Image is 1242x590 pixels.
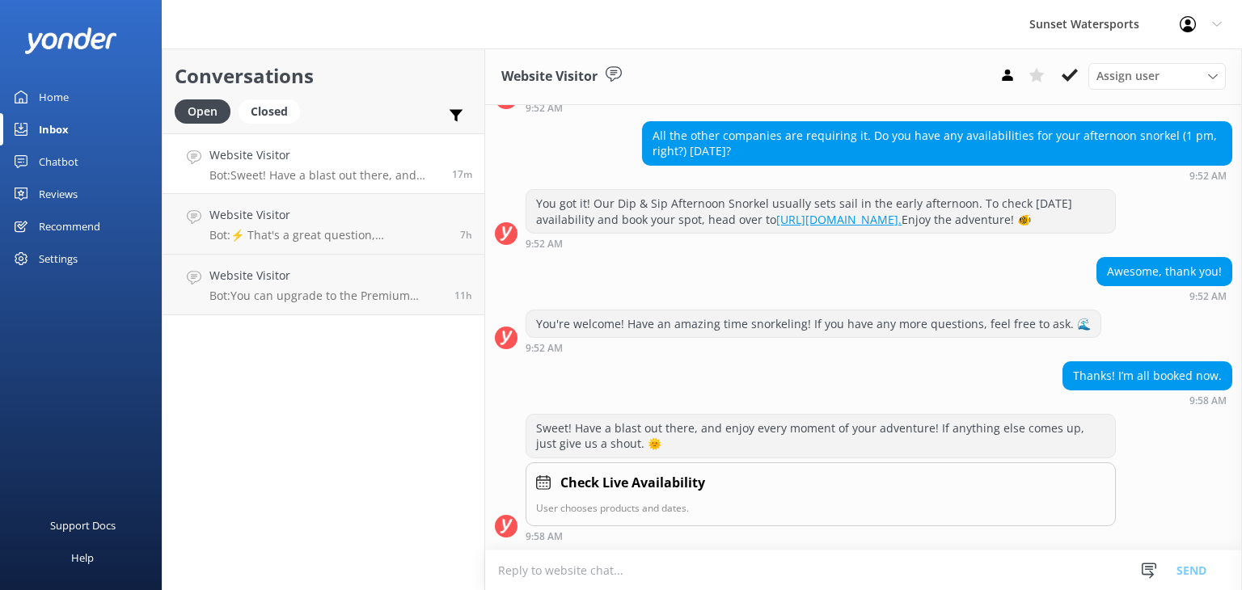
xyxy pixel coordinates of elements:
[50,509,116,542] div: Support Docs
[1189,396,1227,406] strong: 9:58 AM
[239,99,300,124] div: Closed
[1189,171,1227,181] strong: 9:52 AM
[642,170,1232,181] div: Sep 08 2025 08:52am (UTC -05:00) America/Cancun
[526,239,563,249] strong: 9:52 AM
[536,500,1105,516] p: User chooses products and dates.
[1062,394,1232,406] div: Sep 08 2025 08:58am (UTC -05:00) America/Cancun
[560,473,705,494] h4: Check Live Availability
[526,343,563,353] strong: 9:52 AM
[460,228,472,242] span: Sep 08 2025 02:14am (UTC -05:00) America/Cancun
[71,542,94,574] div: Help
[209,168,440,183] p: Bot: Sweet! Have a blast out there, and enjoy every moment of your adventure! If anything else co...
[501,66,598,87] h3: Website Visitor
[526,532,563,542] strong: 9:58 AM
[175,102,239,120] a: Open
[209,267,442,284] h4: Website Visitor
[1096,67,1160,85] span: Assign user
[526,415,1115,457] div: Sweet! Have a blast out there, and enjoy every moment of your adventure! If anything else comes u...
[163,194,484,255] a: Website VisitorBot:⚡ That's a great question, unfortunately I do not know the answer. I'm going t...
[526,102,1116,113] div: Sep 08 2025 08:52am (UTC -05:00) America/Cancun
[643,122,1231,165] div: All the other companies are requiring it. Do you have any availabilities for your afternoon snork...
[526,238,1116,249] div: Sep 08 2025 08:52am (UTC -05:00) America/Cancun
[209,289,442,303] p: Bot: You can upgrade to the Premium Liquor Package for $19.95, which gives you unlimited mixed dr...
[39,242,78,275] div: Settings
[526,103,563,113] strong: 9:52 AM
[454,289,472,302] span: Sep 07 2025 09:25pm (UTC -05:00) America/Cancun
[526,190,1115,233] div: You got it! Our Dip & Sip Afternoon Snorkel usually sets sail in the early afternoon. To check [D...
[526,342,1101,353] div: Sep 08 2025 08:52am (UTC -05:00) America/Cancun
[24,27,117,54] img: yonder-white-logo.png
[452,167,472,181] span: Sep 08 2025 08:58am (UTC -05:00) America/Cancun
[526,530,1116,542] div: Sep 08 2025 08:58am (UTC -05:00) America/Cancun
[1096,290,1232,301] div: Sep 08 2025 08:52am (UTC -05:00) America/Cancun
[39,81,69,113] div: Home
[1189,292,1227,301] strong: 9:52 AM
[39,113,69,145] div: Inbox
[39,145,78,178] div: Chatbot
[1063,362,1231,390] div: Thanks! I’m all booked now.
[239,102,308,120] a: Closed
[209,206,448,224] h4: Website Visitor
[209,228,448,242] p: Bot: ⚡ That's a great question, unfortunately I do not know the answer. I'm going to reach out to...
[163,133,484,194] a: Website VisitorBot:Sweet! Have a blast out there, and enjoy every moment of your adventure! If an...
[39,210,100,242] div: Recommend
[163,255,484,315] a: Website VisitorBot:You can upgrade to the Premium Liquor Package for $19.95, which gives you unli...
[39,178,78,210] div: Reviews
[776,212,902,227] a: [URL][DOMAIN_NAME].
[1097,258,1231,285] div: Awesome, thank you!
[209,146,440,164] h4: Website Visitor
[175,99,230,124] div: Open
[526,310,1100,338] div: You're welcome! Have an amazing time snorkeling! If you have any more questions, feel free to ask. 🌊
[1088,63,1226,89] div: Assign User
[175,61,472,91] h2: Conversations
